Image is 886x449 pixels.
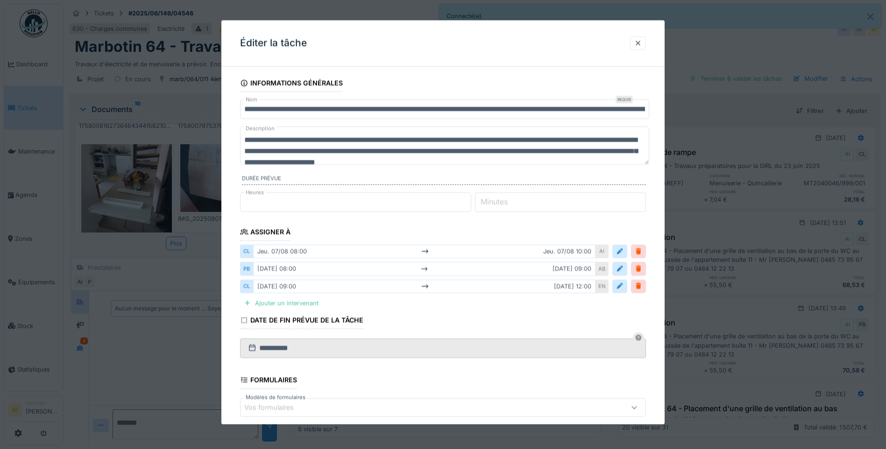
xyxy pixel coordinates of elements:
label: Durée prévue [242,175,646,185]
label: Minutes [479,196,510,208]
div: CL [240,280,253,293]
div: AI [595,245,609,258]
div: jeu. 07/08 08:00 jeu. 07/08 10:00 [253,245,595,258]
div: AB [595,262,609,276]
div: Formulaires [240,373,297,389]
div: Vos formulaires [244,403,307,413]
div: Requis [616,96,633,103]
h3: Éditer la tâche [240,37,307,49]
label: Modèles de formulaires [244,393,307,401]
label: Heures [244,189,266,196]
div: Ajouter un intervenant [240,297,322,309]
div: [DATE] 08:00 [DATE] 09:00 [253,262,595,276]
div: Créer un modèle de formulaire [540,421,646,433]
div: EN [595,280,609,293]
label: Nom [244,96,259,104]
label: Description [244,123,276,134]
div: PB [240,262,253,276]
div: CL [240,245,253,258]
div: Date de fin prévue de la tâche [240,313,363,329]
div: Informations générales [240,76,343,92]
div: [DATE] 09:00 [DATE] 12:00 [253,280,595,293]
div: Assigner à [240,225,291,241]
